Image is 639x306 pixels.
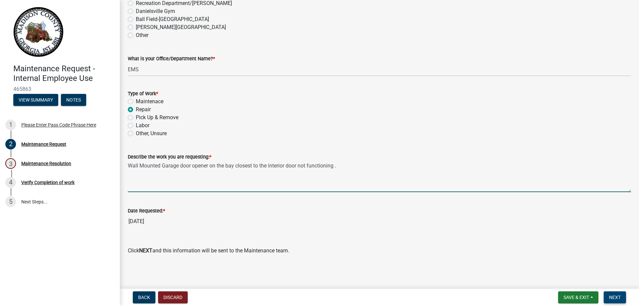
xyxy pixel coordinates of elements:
[128,92,158,96] label: Type of Work
[136,130,167,138] label: Other, Unsure
[136,23,226,31] label: [PERSON_NAME][GEOGRAPHIC_DATA]
[128,57,215,61] label: What is your Office/Department Name?
[136,106,151,114] label: Repair
[136,15,209,23] label: Ball Field-[GEOGRAPHIC_DATA]
[61,94,86,106] button: Notes
[5,120,16,130] div: 1
[5,177,16,188] div: 4
[604,291,626,303] button: Next
[609,295,621,300] span: Next
[133,291,155,303] button: Back
[5,196,16,207] div: 5
[21,142,66,147] div: Maintenance Request
[138,295,150,300] span: Back
[563,295,589,300] span: Save & Exit
[136,98,163,106] label: Maintenace
[558,291,598,303] button: Save & Exit
[136,122,149,130] label: Labor
[5,139,16,150] div: 2
[136,31,148,39] label: Other
[21,123,96,127] div: Please Enter Pass Code Phrase Here
[128,209,165,213] label: Date Requested:
[21,180,75,185] div: Verify Completion of work
[13,64,114,83] h4: Maintenance Request - Internal Employee Use
[61,98,86,103] wm-modal-confirm: Notes
[158,291,188,303] button: Discard
[21,161,71,166] div: Maintenance Resolution
[128,247,631,255] p: Click and this information will be sent to the Maintenance team.
[13,98,58,103] wm-modal-confirm: Summary
[128,155,211,159] label: Describe the work you are requesting:
[13,94,58,106] button: View Summary
[136,114,178,122] label: Pick Up & Remove
[13,86,106,92] span: 465863
[136,7,175,15] label: Danielsville Gym
[13,7,64,57] img: Madison County, Georgia
[5,158,16,169] div: 3
[139,247,152,254] strong: NEXT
